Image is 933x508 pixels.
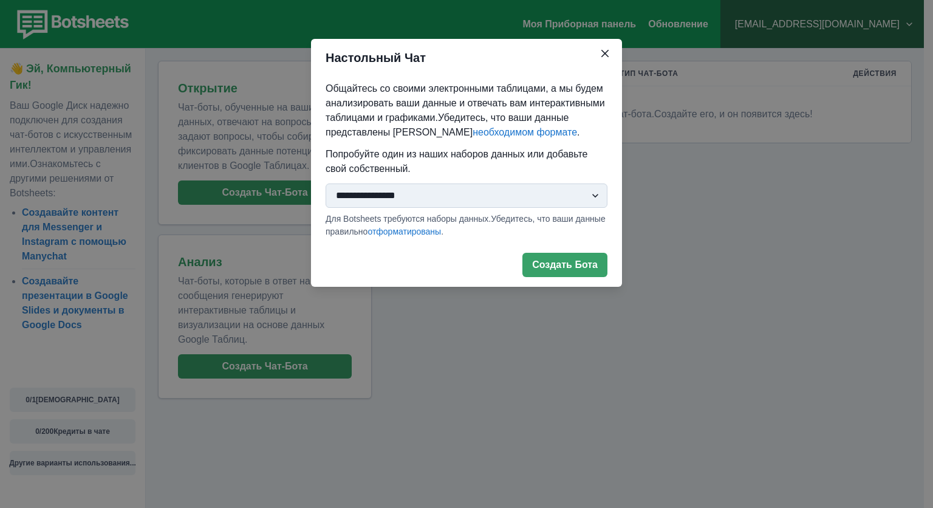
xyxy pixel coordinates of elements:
[522,253,607,277] button: Создать Бота
[326,112,569,137] ya-tr-span: Убедитесь, что ваши данные представлены [PERSON_NAME]
[326,149,587,174] ya-tr-span: Попробуйте один из наших наборов данных или добавьте свой собственный.
[326,214,491,224] ya-tr-span: Для Botsheets требуются наборы данных.
[532,259,598,270] ya-tr-span: Создать Бота
[326,83,605,123] ya-tr-span: Общайтесь со своими электронными таблицами, а мы будем анализировать ваши данные и отвечать вам и...
[367,227,441,236] a: отформатированы
[326,214,606,236] ya-tr-span: Убедитесь, что ваши данные правильно
[577,127,579,137] ya-tr-span: .
[326,51,426,64] ya-tr-span: Настольный Чат
[595,44,615,63] button: Закрыть
[473,127,577,137] a: необходимом формате
[441,227,443,236] ya-tr-span: .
